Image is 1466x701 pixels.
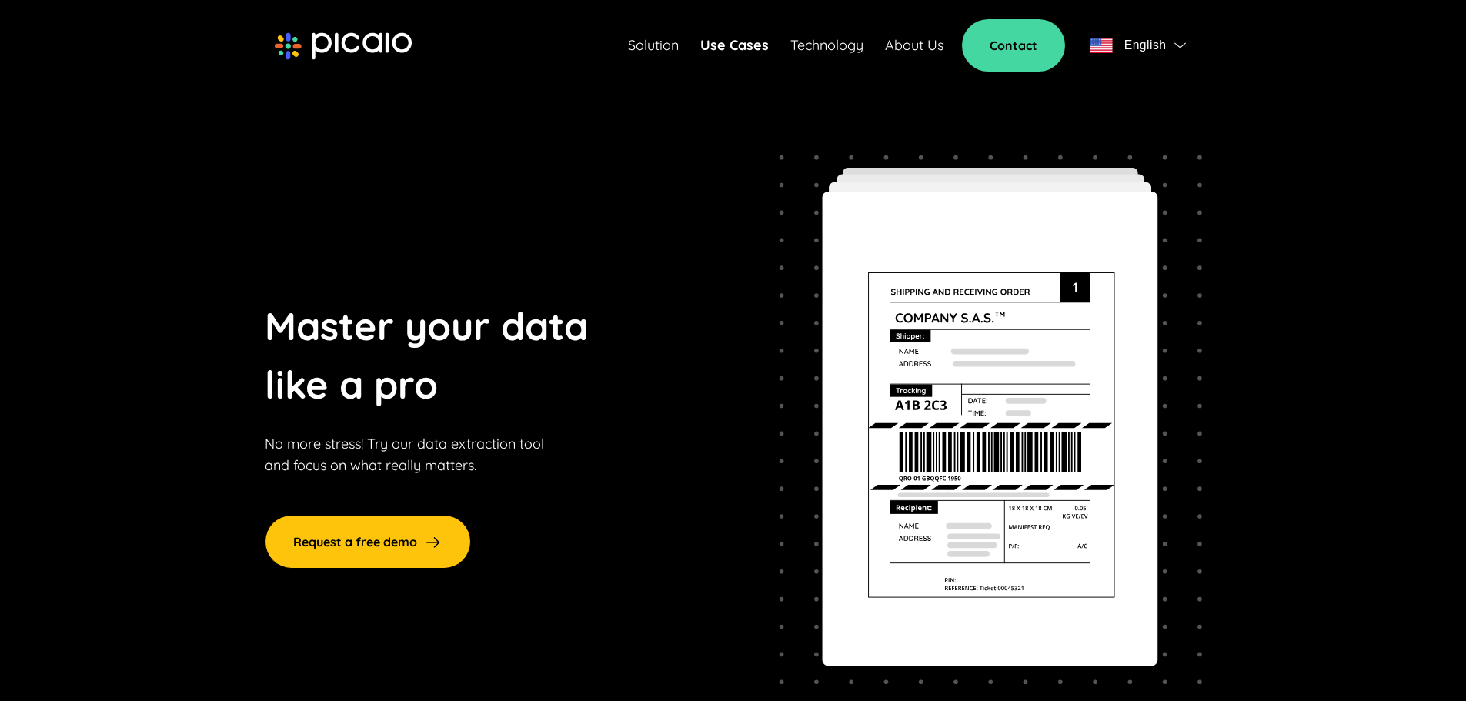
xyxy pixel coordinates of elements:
a: Technology [790,35,863,56]
p: No more stress! Try our data extraction tool and focus on what really matters. [265,433,544,476]
a: Use Cases [700,35,769,56]
button: flagEnglishflag [1084,30,1192,61]
img: arrow-right [423,532,442,552]
a: Request a free demo [265,515,471,569]
img: picaio-logo [275,32,412,60]
p: Master your data like a pro [265,297,609,414]
span: English [1124,35,1167,56]
a: About Us [885,35,943,56]
img: flag [1174,42,1186,48]
a: Solution [628,35,679,56]
a: Contact [962,19,1065,72]
img: flag [1090,38,1113,53]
